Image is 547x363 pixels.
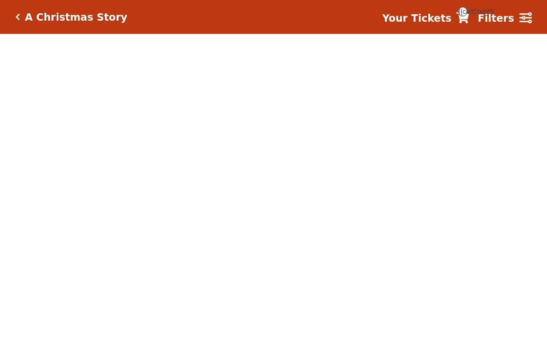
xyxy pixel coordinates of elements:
h5: A Christmas Story [25,11,127,23]
strong: Your Tickets [382,12,452,24]
a: Click here to go back to filters [15,13,20,21]
a: Your Tickets {{cartCount}} [382,11,469,26]
a: Filters [478,11,532,26]
span: {{cartCount}} [458,7,467,16]
strong: Filters [478,12,514,24]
